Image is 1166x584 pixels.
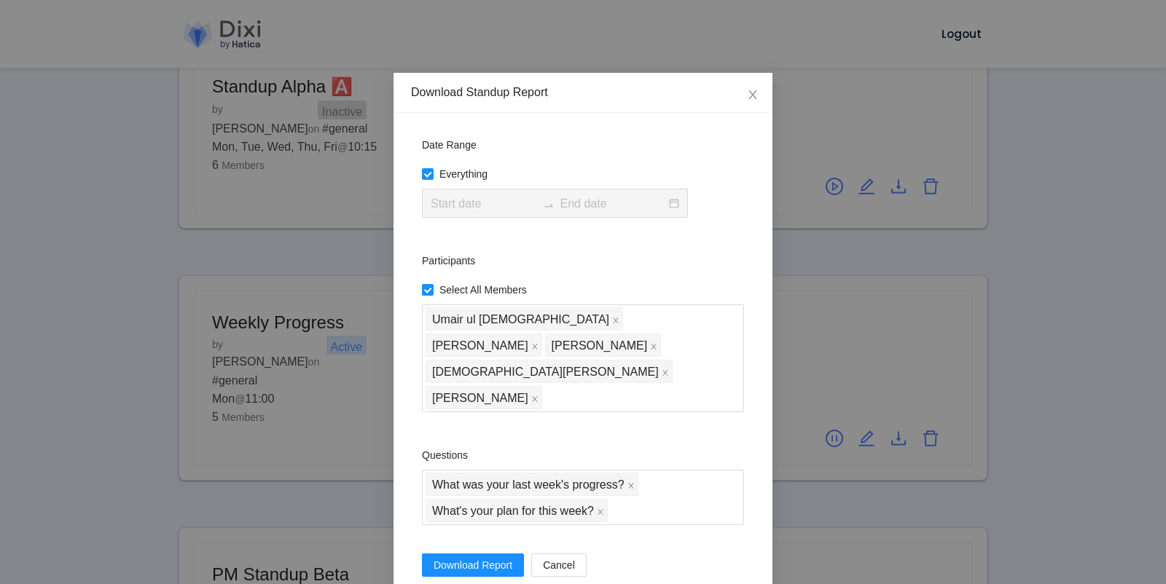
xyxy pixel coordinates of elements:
span: close [531,342,539,350]
button: Close [733,73,772,112]
span: Adnan Rafiq [426,334,542,357]
span: close [662,368,669,376]
span: swap-right [543,200,555,211]
span: Umair ul [DEMOGRAPHIC_DATA] [432,308,609,330]
span: close [612,316,619,323]
span: close [747,89,759,100]
span: What was your last week's progress? [432,473,625,495]
span: [PERSON_NAME] [432,334,528,356]
div: Questions [422,441,744,470]
span: Everything [434,159,493,189]
button: Cancel [531,553,587,577]
span: Momin Raza [426,386,542,409]
span: Syed Muhammad Danish [545,334,662,357]
span: close [597,508,604,515]
div: Download Standup Report [411,84,755,100]
span: close [531,395,539,402]
span: to [543,197,555,209]
input: End date [560,194,667,213]
button: Download Report [422,553,524,577]
span: Muhammad Naeem Raza [426,360,673,383]
span: What was your last week's progress? [426,473,638,496]
span: [PERSON_NAME] [432,387,528,409]
span: What's your plan for this week? [426,499,608,522]
span: close [627,481,635,489]
span: Cancel [543,557,575,573]
span: close [650,342,657,350]
span: [PERSON_NAME] [552,334,648,356]
div: Date Range [422,130,688,159]
span: What's your plan for this week? [432,500,594,521]
span: Download Report [434,557,512,573]
span: [DEMOGRAPHIC_DATA][PERSON_NAME] [432,360,659,382]
input: Start date [431,194,537,213]
div: Participants [422,246,744,275]
span: Select All Members [434,275,533,304]
span: Umair ul Islam [426,307,623,331]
